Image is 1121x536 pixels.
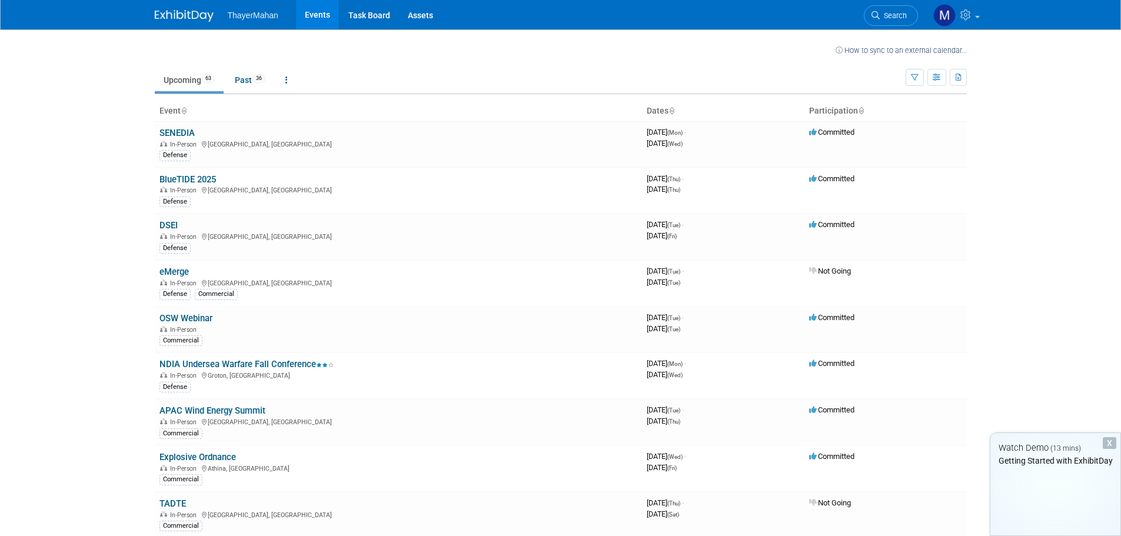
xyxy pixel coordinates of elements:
a: Search [864,5,918,26]
span: (Fri) [667,233,677,239]
a: SENEDIA [159,128,195,138]
span: In-Person [170,511,200,519]
span: [DATE] [647,128,686,137]
div: Watch Demo [990,442,1120,454]
span: [DATE] [647,359,686,368]
span: (Fri) [667,465,677,471]
img: In-Person Event [160,279,167,285]
span: - [682,267,684,275]
div: Defense [159,197,191,207]
span: (Tue) [667,326,680,332]
span: Search [880,11,907,20]
span: (Wed) [667,454,683,460]
a: Sort by Event Name [181,106,187,115]
a: APAC Wind Energy Summit [159,405,265,416]
span: In-Person [170,279,200,287]
span: [DATE] [647,220,684,229]
span: [DATE] [647,324,680,333]
span: In-Person [170,326,200,334]
span: (Tue) [667,268,680,275]
span: - [682,174,684,183]
span: In-Person [170,465,200,472]
span: - [682,220,684,229]
div: Commercial [159,521,202,531]
div: [GEOGRAPHIC_DATA], [GEOGRAPHIC_DATA] [159,185,637,194]
a: How to sync to an external calendar... [836,46,967,55]
div: Defense [159,289,191,299]
span: (Thu) [667,187,680,193]
span: - [682,405,684,414]
span: Not Going [809,267,851,275]
span: [DATE] [647,463,677,472]
div: Commercial [159,428,202,439]
span: (Tue) [667,315,680,321]
th: Participation [804,101,967,121]
span: (Sat) [667,511,679,518]
span: - [682,498,684,507]
span: [DATE] [647,510,679,518]
span: (Tue) [667,279,680,286]
span: (Tue) [667,407,680,414]
span: [DATE] [647,405,684,414]
div: Groton, [GEOGRAPHIC_DATA] [159,370,637,379]
a: TADTE [159,498,186,509]
img: In-Person Event [160,326,167,332]
div: Athina, [GEOGRAPHIC_DATA] [159,463,637,472]
span: Committed [809,359,854,368]
span: [DATE] [647,370,683,379]
span: Committed [809,220,854,229]
span: (Mon) [667,361,683,367]
div: [GEOGRAPHIC_DATA], [GEOGRAPHIC_DATA] [159,278,637,287]
img: Michael White [933,4,956,26]
div: [GEOGRAPHIC_DATA], [GEOGRAPHIC_DATA] [159,417,637,426]
div: Dismiss [1103,437,1116,449]
div: Defense [159,382,191,392]
span: ThayerMahan [228,11,278,20]
div: Commercial [195,289,238,299]
img: In-Person Event [160,418,167,424]
img: In-Person Event [160,511,167,517]
span: Not Going [809,498,851,507]
span: In-Person [170,372,200,379]
span: (Thu) [667,418,680,425]
span: In-Person [170,233,200,241]
a: Sort by Participation Type [858,106,864,115]
span: [DATE] [647,452,686,461]
a: BlueTIDE 2025 [159,174,216,185]
span: - [684,359,686,368]
div: Defense [159,150,191,161]
th: Event [155,101,642,121]
span: [DATE] [647,139,683,148]
a: OSW Webinar [159,313,212,324]
span: Committed [809,174,854,183]
span: 63 [202,74,215,83]
a: Past36 [226,69,274,91]
a: Upcoming63 [155,69,224,91]
span: - [682,313,684,322]
span: 36 [252,74,265,83]
span: (Thu) [667,176,680,182]
th: Dates [642,101,804,121]
span: Committed [809,405,854,414]
span: [DATE] [647,185,680,194]
img: In-Person Event [160,141,167,147]
span: Committed [809,313,854,322]
span: (Wed) [667,372,683,378]
span: In-Person [170,187,200,194]
span: [DATE] [647,417,680,425]
div: [GEOGRAPHIC_DATA], [GEOGRAPHIC_DATA] [159,139,637,148]
span: (Mon) [667,129,683,136]
span: (Wed) [667,141,683,147]
span: Committed [809,128,854,137]
a: NDIA Undersea Warfare Fall Conference [159,359,334,369]
span: (Thu) [667,500,680,507]
div: [GEOGRAPHIC_DATA], [GEOGRAPHIC_DATA] [159,231,637,241]
span: Committed [809,452,854,461]
span: In-Person [170,141,200,148]
div: [GEOGRAPHIC_DATA], [GEOGRAPHIC_DATA] [159,510,637,519]
img: In-Person Event [160,465,167,471]
img: In-Person Event [160,233,167,239]
span: (13 mins) [1050,444,1081,452]
span: In-Person [170,418,200,426]
div: Defense [159,243,191,254]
